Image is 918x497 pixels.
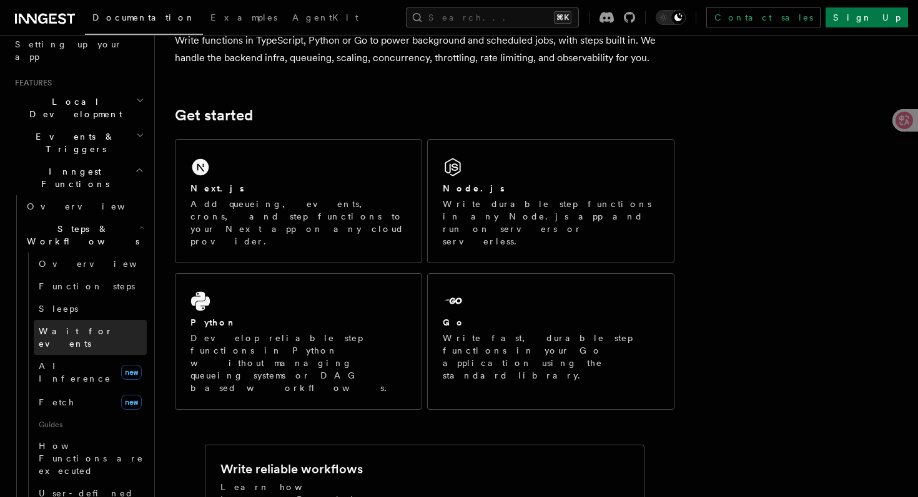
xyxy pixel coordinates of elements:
a: Setting up your app [10,33,147,68]
span: Examples [210,12,277,22]
span: Fetch [39,397,75,407]
a: Documentation [85,4,203,35]
span: Function steps [39,281,135,291]
a: AI Inferencenew [34,355,147,390]
span: How Functions are executed [39,441,144,476]
a: How Functions are executed [34,435,147,482]
a: Overview [34,253,147,275]
span: Events & Triggers [10,130,136,155]
p: Write durable step functions in any Node.js app and run on servers or serverless. [443,198,659,248]
a: Examples [203,4,285,34]
p: Develop reliable step functions in Python without managing queueing systems or DAG based workflows. [190,332,407,394]
span: AI Inference [39,361,111,384]
a: Function steps [34,275,147,297]
h2: Node.js [443,182,505,195]
a: Next.jsAdd queueing, events, crons, and step functions to your Next app on any cloud provider. [175,139,422,263]
span: AgentKit [292,12,358,22]
h2: Go [443,316,465,329]
span: Setting up your app [15,39,122,62]
span: Steps & Workflows [22,223,139,248]
button: Inngest Functions [10,160,147,195]
span: Overview [39,259,167,269]
a: Get started [175,107,253,124]
h2: Write reliable workflows [220,460,363,478]
a: Node.jsWrite durable step functions in any Node.js app and run on servers or serverless. [427,139,674,263]
p: Add queueing, events, crons, and step functions to your Next app on any cloud provider. [190,198,407,248]
a: Sign Up [826,7,908,27]
a: Sleeps [34,297,147,320]
span: Features [10,78,52,88]
span: new [121,395,142,410]
a: GoWrite fast, durable step functions in your Go application using the standard library. [427,273,674,410]
span: Documentation [92,12,195,22]
a: AgentKit [285,4,366,34]
h2: Next.js [190,182,244,195]
button: Events & Triggers [10,125,147,160]
kbd: ⌘K [554,11,571,24]
span: Guides [34,415,147,435]
span: Overview [27,201,155,211]
span: Sleeps [39,304,78,314]
span: Wait for events [39,326,113,349]
p: Write functions in TypeScript, Python or Go to power background and scheduled jobs, with steps bu... [175,32,674,67]
a: Wait for events [34,320,147,355]
p: Write fast, durable step functions in your Go application using the standard library. [443,332,659,382]
span: Local Development [10,95,136,120]
button: Toggle dark mode [656,10,686,25]
button: Steps & Workflows [22,218,147,253]
button: Search...⌘K [406,7,579,27]
button: Local Development [10,90,147,125]
a: PythonDevelop reliable step functions in Python without managing queueing systems or DAG based wo... [175,273,422,410]
a: Fetchnew [34,390,147,415]
a: Overview [22,195,147,218]
span: Inngest Functions [10,165,135,190]
h2: Python [190,316,237,329]
span: new [121,365,142,380]
a: Contact sales [706,7,821,27]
